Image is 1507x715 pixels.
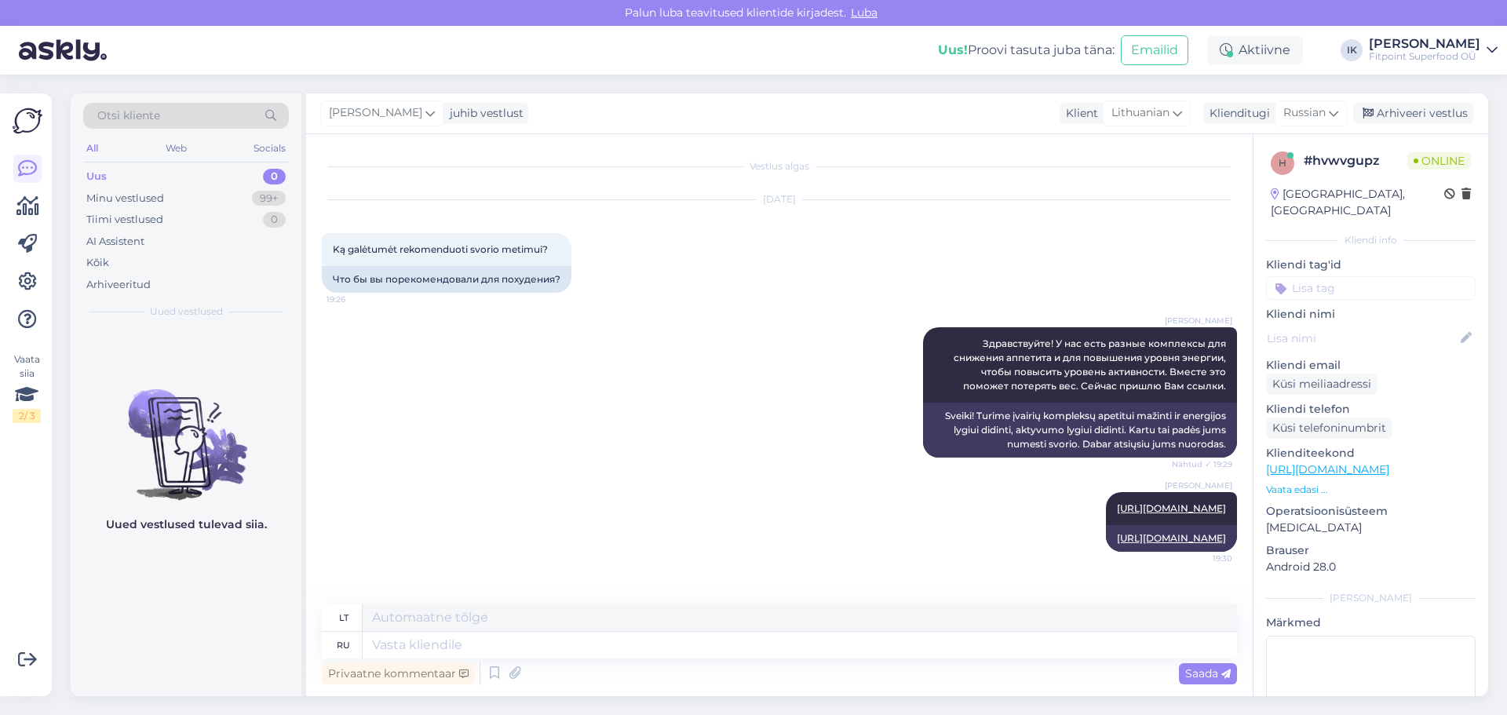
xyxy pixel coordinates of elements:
[1266,374,1377,395] div: Küsi meiliaadressi
[1304,151,1407,170] div: # hvwvgupz
[1369,38,1498,63] a: [PERSON_NAME]Fitpoint Superfood OÜ
[1266,559,1476,575] p: Android 28.0
[1369,50,1480,63] div: Fitpoint Superfood OÜ
[1203,105,1270,122] div: Klienditugi
[333,243,548,255] span: Ką galėtumėt rekomenduoti svorio metimui?
[150,305,223,319] span: Uued vestlused
[86,191,164,206] div: Minu vestlused
[1266,445,1476,461] p: Klienditeekond
[1266,615,1476,631] p: Märkmed
[1165,480,1232,491] span: [PERSON_NAME]
[322,159,1237,173] div: Vestlus algas
[86,212,163,228] div: Tiimi vestlused
[71,361,301,502] img: No chats
[1060,105,1098,122] div: Klient
[13,106,42,136] img: Askly Logo
[1207,36,1303,64] div: Aktiivne
[97,108,160,124] span: Otsi kliente
[1117,502,1226,514] a: [URL][DOMAIN_NAME]
[923,403,1237,458] div: Sveiki! Turime įvairių kompleksų apetitui mažinti ir energijos lygiui didinti, aktyvumo lygiui di...
[86,277,151,293] div: Arhiveeritud
[1369,38,1480,50] div: [PERSON_NAME]
[1266,483,1476,497] p: Vaata edasi ...
[1266,401,1476,418] p: Kliendi telefon
[938,42,968,57] b: Uus!
[1266,306,1476,323] p: Kliendi nimi
[263,212,286,228] div: 0
[1117,532,1226,544] a: [URL][DOMAIN_NAME]
[1407,152,1471,170] span: Online
[13,352,41,423] div: Vaata siia
[162,138,190,159] div: Web
[13,409,41,423] div: 2 / 3
[1266,503,1476,520] p: Operatsioonisüsteem
[1353,103,1474,124] div: Arhiveeri vestlus
[1185,666,1231,680] span: Saada
[846,5,882,20] span: Luba
[86,234,144,250] div: AI Assistent
[1266,418,1392,439] div: Küsi telefoninumbrit
[250,138,289,159] div: Socials
[1341,39,1363,61] div: IK
[106,516,267,533] p: Uued vestlused tulevad siia.
[1121,35,1188,65] button: Emailid
[1267,330,1458,347] input: Lisa nimi
[938,41,1115,60] div: Proovi tasuta juba täna:
[443,105,524,122] div: juhib vestlust
[1165,315,1232,326] span: [PERSON_NAME]
[954,337,1228,392] span: Здравствуйте! У нас есть разные комплексы для снижения аппетита и для повышения уровня энергии, ч...
[83,138,101,159] div: All
[339,604,348,631] div: lt
[1283,104,1326,122] span: Russian
[1266,276,1476,300] input: Lisa tag
[1266,357,1476,374] p: Kliendi email
[1279,157,1286,169] span: h
[322,266,571,293] div: Что бы вы порекомендовали для похудения?
[322,192,1237,206] div: [DATE]
[327,294,385,305] span: 19:26
[263,169,286,184] div: 0
[1172,458,1232,470] span: Nähtud ✓ 19:29
[1266,542,1476,559] p: Brauser
[1271,186,1444,219] div: [GEOGRAPHIC_DATA], [GEOGRAPHIC_DATA]
[337,632,350,658] div: ru
[252,191,286,206] div: 99+
[1173,553,1232,564] span: 19:30
[1266,257,1476,273] p: Kliendi tag'id
[1266,462,1389,476] a: [URL][DOMAIN_NAME]
[1266,233,1476,247] div: Kliendi info
[86,169,107,184] div: Uus
[1266,591,1476,605] div: [PERSON_NAME]
[86,255,109,271] div: Kõik
[329,104,422,122] span: [PERSON_NAME]
[1266,520,1476,536] p: [MEDICAL_DATA]
[1111,104,1169,122] span: Lithuanian
[322,663,475,684] div: Privaatne kommentaar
